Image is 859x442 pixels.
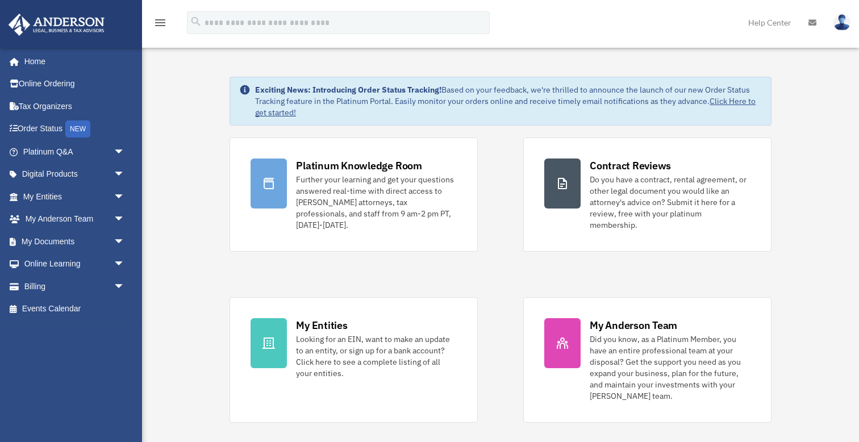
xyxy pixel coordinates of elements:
[114,185,136,209] span: arrow_drop_down
[8,73,142,95] a: Online Ordering
[8,50,136,73] a: Home
[114,140,136,164] span: arrow_drop_down
[114,253,136,276] span: arrow_drop_down
[8,95,142,118] a: Tax Organizers
[153,16,167,30] i: menu
[8,163,142,186] a: Digital Productsarrow_drop_down
[833,14,850,31] img: User Pic
[590,174,750,231] div: Do you have a contract, rental agreement, or other legal document you would like an attorney's ad...
[590,333,750,402] div: Did you know, as a Platinum Member, you have an entire professional team at your disposal? Get th...
[523,137,772,252] a: Contract Reviews Do you have a contract, rental agreement, or other legal document you would like...
[8,185,142,208] a: My Entitiesarrow_drop_down
[114,208,136,231] span: arrow_drop_down
[296,333,457,379] div: Looking for an EIN, want to make an update to an entity, or sign up for a bank account? Click her...
[5,14,108,36] img: Anderson Advisors Platinum Portal
[8,208,142,231] a: My Anderson Teamarrow_drop_down
[65,120,90,137] div: NEW
[114,275,136,298] span: arrow_drop_down
[8,253,142,276] a: Online Learningarrow_drop_down
[8,118,142,141] a: Order StatusNEW
[523,297,772,423] a: My Anderson Team Did you know, as a Platinum Member, you have an entire professional team at your...
[230,137,478,252] a: Platinum Knowledge Room Further your learning and get your questions answered real-time with dire...
[190,15,202,28] i: search
[8,230,142,253] a: My Documentsarrow_drop_down
[8,140,142,163] a: Platinum Q&Aarrow_drop_down
[114,163,136,186] span: arrow_drop_down
[255,84,762,118] div: Based on your feedback, we're thrilled to announce the launch of our new Order Status Tracking fe...
[590,318,677,332] div: My Anderson Team
[8,275,142,298] a: Billingarrow_drop_down
[296,159,422,173] div: Platinum Knowledge Room
[255,85,441,95] strong: Exciting News: Introducing Order Status Tracking!
[296,174,457,231] div: Further your learning and get your questions answered real-time with direct access to [PERSON_NAM...
[590,159,671,173] div: Contract Reviews
[114,230,136,253] span: arrow_drop_down
[255,96,756,118] a: Click Here to get started!
[153,20,167,30] a: menu
[296,318,347,332] div: My Entities
[230,297,478,423] a: My Entities Looking for an EIN, want to make an update to an entity, or sign up for a bank accoun...
[8,298,142,320] a: Events Calendar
